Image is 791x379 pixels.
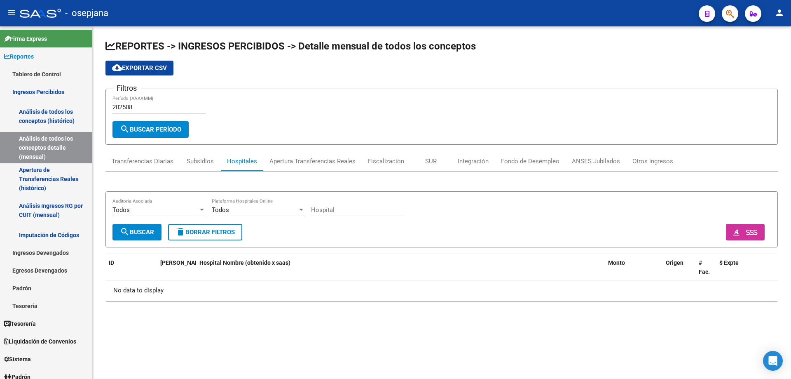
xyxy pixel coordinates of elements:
span: REPORTES -> INGRESOS PERCIBIDOS -> Detalle mensual de todos los conceptos [105,40,476,52]
span: - osepjana [65,4,108,22]
button: Exportar CSV [105,61,173,75]
span: ID [109,259,114,266]
mat-icon: search [120,227,130,237]
span: Reportes [4,52,34,61]
div: Integración [458,157,489,166]
div: Apertura Transferencias Reales [269,157,356,166]
datatable-header-cell: # Fac. [695,254,716,281]
div: ANSES Jubilados [572,157,620,166]
span: Liquidación de Convenios [4,337,76,346]
button: Buscar [112,224,161,240]
div: Subsidios [187,157,214,166]
div: Transferencias Diarias [112,157,173,166]
span: $ Expte [719,259,739,266]
span: Sistema [4,355,31,364]
span: Todos [112,206,130,214]
div: Hospitales [227,157,257,166]
span: Monto [608,259,625,266]
datatable-header-cell: Monto [605,254,662,281]
h3: Filtros [112,82,141,94]
mat-icon: search [120,124,130,134]
datatable-header-cell: Hospital Nombre (obtenido x saas) [196,254,605,281]
div: No data to display [105,280,778,301]
span: # Fac. [699,259,710,275]
span: Buscar [120,228,154,236]
mat-icon: menu [7,8,16,18]
mat-icon: cloud_download [112,63,122,73]
div: Otros ingresos [632,157,673,166]
span: Exportar CSV [112,64,167,72]
span: Buscar Período [120,126,181,133]
datatable-header-cell: Origen [662,254,695,281]
span: Firma Express [4,34,47,43]
span: [PERSON_NAME] [160,259,205,266]
span: Borrar Filtros [176,228,235,236]
datatable-header-cell: ID [105,254,130,281]
mat-icon: delete [176,227,185,237]
button: Borrar Filtros [168,224,242,240]
div: SUR [425,157,437,166]
span: Origen [666,259,683,266]
span: Tesorería [4,319,36,328]
span: Hospital Nombre (obtenido x saas) [199,259,290,266]
span: Todos [212,206,229,214]
datatable-header-cell: Fecha Debitado [157,254,196,281]
div: Open Intercom Messenger [763,351,783,371]
div: Fondo de Desempleo [501,157,559,166]
datatable-header-cell: $ Expte [716,254,765,281]
mat-icon: person [775,8,784,18]
div: Fiscalización [368,157,404,166]
button: Buscar Período [112,121,189,138]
